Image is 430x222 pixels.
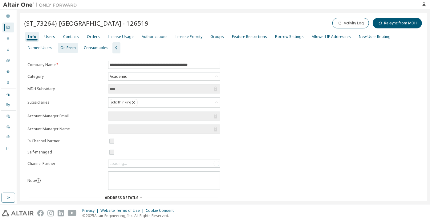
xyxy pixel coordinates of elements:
div: SKUs [2,56,14,66]
div: Units Usage BI [2,144,14,154]
div: Dashboard [2,11,14,21]
div: Academic [109,73,128,80]
div: Users [44,34,55,39]
span: Address Details [105,195,138,200]
label: Account Manager Name [27,127,104,132]
img: youtube.svg [68,210,77,216]
label: Subsidiaries [27,100,104,105]
img: instagram.svg [47,210,54,216]
button: information [36,178,41,183]
div: Privacy [82,208,100,213]
div: Named Users [28,45,52,50]
div: Loading... [110,161,127,166]
div: License Priority [176,34,202,39]
label: Is Channel Partner [27,139,104,144]
div: Authorizations [142,34,168,39]
label: Note [27,178,36,183]
div: Consumables [84,45,108,50]
div: Groups [210,34,224,39]
div: Loading... [108,160,220,167]
label: Category [27,74,104,79]
button: Activity Log [332,18,369,28]
img: linkedin.svg [58,210,64,216]
img: Altair One [3,2,80,8]
div: On Prem [60,45,76,50]
div: Allowed IP Addresses [312,34,351,39]
div: Feature Restrictions [232,34,267,39]
button: Re-sync from MDH [373,18,422,28]
div: solidThinking [108,98,220,107]
span: {ST_73264} [GEOGRAPHIC_DATA] - 126519 [24,19,148,27]
p: © 2025 Altair Engineering, Inc. All Rights Reserved. [82,213,177,218]
label: Channel Partner [27,161,104,166]
img: altair_logo.svg [2,210,34,216]
img: facebook.svg [37,210,44,216]
label: Self-managed [27,150,104,155]
div: solidThinking [110,99,138,106]
div: Contacts [63,34,79,39]
div: Info [28,34,36,39]
div: Companies [2,23,14,32]
div: Company Events [2,122,14,132]
div: Orders [2,45,14,55]
div: New User Routing [359,34,391,39]
div: User Profile [2,67,14,77]
label: Company Name [27,62,104,67]
div: User Events [2,111,14,121]
label: Account Manager Email [27,114,104,119]
div: On Prem [2,100,14,110]
div: Company Profile [2,78,14,88]
div: Academic [108,73,220,80]
div: Cookie Consent [146,208,177,213]
div: Borrow Settings [275,34,304,39]
div: Orders [87,34,100,39]
div: Website Terms of Use [100,208,146,213]
div: Managed [2,90,14,99]
div: Users [2,34,14,44]
label: MDH Subsidary [27,86,104,91]
div: Product Downloads [2,132,14,142]
div: License Usage [108,34,134,39]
